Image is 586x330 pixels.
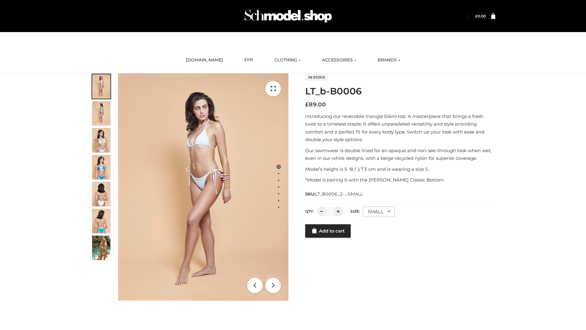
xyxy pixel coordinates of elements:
a: CLOTHING [270,53,305,67]
span: SKU: [305,190,364,198]
a: FFP [240,53,258,67]
img: ArielClassicBikiniTop_CloudNine_AzureSky_OW114ECO_2-scaled.jpg [92,101,110,126]
a: BRANDS [373,53,405,67]
a: ACCESSORIES [317,53,361,67]
label: Size: [350,209,360,214]
label: QTY: [305,209,314,214]
img: Arieltop_CloudNine_AzureSky2.jpg [92,236,110,260]
img: Schmodel Admin 964 [242,4,334,28]
span: LT_B0006_2-_-SMALL [315,191,363,197]
a: [DOMAIN_NAME] [181,53,228,67]
a: £0.00 [475,14,486,18]
img: ArielClassicBikiniTop_CloudNine_AzureSky_OW114ECO_4-scaled.jpg [92,155,110,179]
bdi: 89.00 [305,101,326,108]
a: Add to cart [305,224,351,238]
img: ArielClassicBikiniTop_CloudNine_AzureSky_OW114ECO_7-scaled.jpg [92,182,110,206]
p: Our swimwear is double lined for an opaque and non-see-through look when wet, even in our white d... [305,147,495,162]
img: ArielClassicBikiniTop_CloudNine_AzureSky_OW114ECO_1 [118,73,288,301]
p: *Model is pairing it with the [PERSON_NAME] Classic Bottom [305,176,495,184]
p: Model’s height is 5 ‘8 / 173 cm and is wearing a size S. [305,165,495,173]
bdi: 0.00 [475,14,486,18]
span: In stock [305,74,328,81]
span: £ [305,101,309,108]
img: ArielClassicBikiniTop_CloudNine_AzureSky_OW114ECO_8-scaled.jpg [92,209,110,233]
h1: LT_b-B0006 [305,86,495,97]
p: Introducing our reversible triangle bikini top. A masterpiece that brings a fresh twist to a time... [305,112,495,144]
div: SMALL [363,207,395,217]
span: £ [475,14,478,18]
img: ArielClassicBikiniTop_CloudNine_AzureSky_OW114ECO_3-scaled.jpg [92,128,110,152]
img: ArielClassicBikiniTop_CloudNine_AzureSky_OW114ECO_1-scaled.jpg [92,74,110,99]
